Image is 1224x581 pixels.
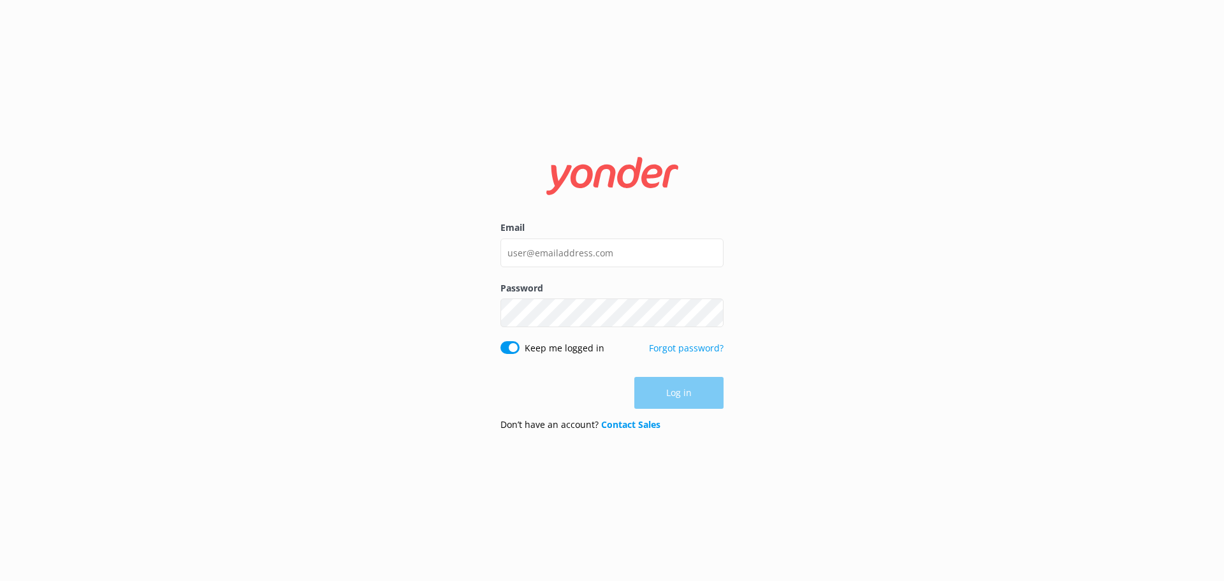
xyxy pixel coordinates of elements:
button: Show password [698,300,724,326]
p: Don’t have an account? [500,418,660,432]
label: Keep me logged in [525,341,604,355]
input: user@emailaddress.com [500,239,724,267]
a: Contact Sales [601,418,660,430]
label: Email [500,221,724,235]
label: Password [500,281,724,295]
a: Forgot password? [649,342,724,354]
